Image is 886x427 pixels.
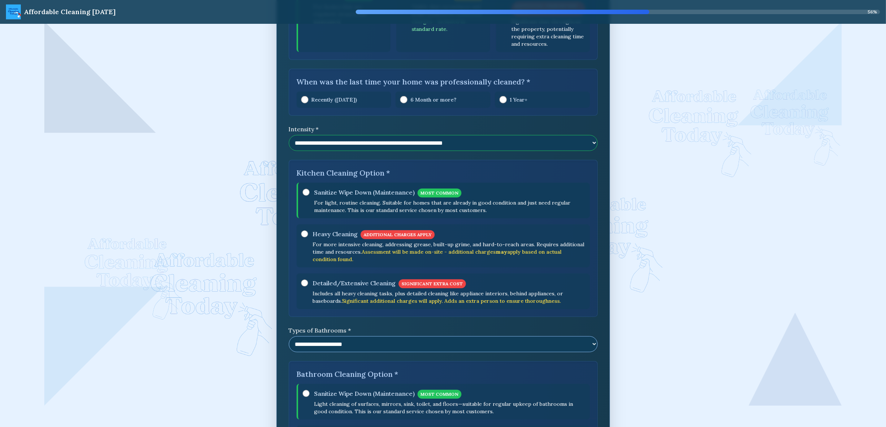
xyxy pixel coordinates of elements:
p: Significant dust throughout the property, potentially requiring extra cleaning time and resources. [511,18,585,48]
span: Significant additional charges will apply. Adds an extra person to ensure thoroughness. [342,298,561,304]
input: Recently ([DATE]) [301,96,308,103]
input: Heavy CleaningADDITIONAL CHARGES APPLYFor more intensive cleaning, addressing grease, built-up gr... [301,230,308,238]
p: Includes all heavy cleaning tasks, plus detailed cleaning like appliance interiors, behind applia... [313,290,585,305]
span: Assessment will be made on-site - additional charges apply based on actual condition found. [313,248,562,263]
label: Intensity * [289,125,598,134]
label: When was the last time your home was professionally cleaned? * [297,77,590,87]
input: Sanitize Wipe Down (Maintenance)MOST COMMONFor light, routine cleaning. Suitable for homes that a... [303,189,310,196]
p: For light, routine cleaning. Suitable for homes that are already in good condition and just need ... [314,199,585,214]
span: 56 % [868,9,877,15]
span: Heavy Cleaning [313,229,358,238]
span: Recently ([DATE]) [311,96,357,103]
p: For more intensive cleaning, addressing grease, built-up grime, and hard-to-reach areas. Requires... [313,241,585,263]
span: 1 Year+ [510,96,527,103]
label: Bathroom Cleaning Option * [297,369,590,379]
div: Affordable Cleaning [DATE] [24,7,116,17]
span: Sanitize Wipe Down (Maintenance) [314,389,415,398]
span: 6 Month or more? [410,96,456,103]
input: Sanitize Wipe Down (Maintenance)MOST COMMONLight cleaning of surfaces, mirrors, sink, toilet, and... [303,390,310,397]
span: MOST COMMON [418,390,461,399]
input: 6 Month or more? [400,96,407,103]
p: Light cleaning of surfaces, mirrors, sink, toilet, and floors—suitable for regular upkeep of bath... [314,400,585,415]
img: ACT Logo [6,4,21,19]
label: Kitchen Cleaning Option * [297,168,590,178]
input: 1 Year+ [499,96,507,103]
input: Detailed/Extensive CleaningSIGNIFICANT EXTRA COSTIncludes all heavy cleaning tasks, plus detailed... [301,279,308,287]
span: SIGNIFICANT EXTRA COST [399,279,466,288]
label: Types of Bathrooms * [289,326,598,335]
span: MOST COMMON [418,189,461,198]
span: Detailed/Extensive Cleaning [313,279,396,288]
span: ADDITIONAL CHARGES APPLY [361,230,435,239]
span: Sanitize Wipe Down (Maintenance) [314,188,415,197]
strong: may [496,248,507,255]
